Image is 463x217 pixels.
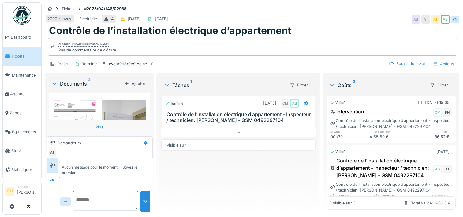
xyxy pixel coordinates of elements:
a: Agenda [3,85,41,104]
a: Zones [3,104,41,123]
div: PN [443,108,452,117]
a: Équipements [3,122,41,141]
span: Agenda [10,91,39,97]
li: [PERSON_NAME] [17,185,39,198]
div: [DATE] [263,100,276,106]
span: Maintenance [12,72,39,78]
sup: 2 [88,80,91,87]
div: Tickets [62,6,75,12]
div: 55,50 € [374,134,413,140]
div: CM [433,108,442,117]
div: [DATE] [128,16,141,22]
span: Équipements [12,129,39,135]
a: OH Manager[PERSON_NAME] [5,185,39,199]
sup: 3 [353,82,355,89]
div: Coûts [329,82,425,89]
div: Manager [17,185,39,189]
img: Badge_color-CXgf-gQk.svg [13,6,31,25]
div: Projet [57,61,68,67]
div: Clôturé le [DATE] par [PERSON_NAME] [58,42,109,47]
h6: quantité [330,130,370,134]
div: AB [290,99,299,108]
div: AB [412,15,420,24]
div: AT [431,15,440,24]
h1: Contrôle de l’installation électrique d’appartement [49,25,291,36]
div: 36,52 € [413,134,452,140]
div: even/098/069 8ème - f [109,61,153,67]
div: Documents [51,80,122,87]
div: Electricité [79,16,97,22]
div: 4 [111,16,114,22]
div: Contrôle de l’installation électrique d’appartement - Inspecteur / technicien: [PERSON_NAME] - GS... [330,157,432,179]
div: Filtrer [427,81,451,89]
a: Tickets [3,47,41,66]
div: AT [421,15,430,24]
div: × [370,134,374,140]
div: Terminé [82,61,97,67]
span: Tickets [11,53,39,59]
h6: prix unitaire [374,130,413,134]
img: 9baupp1ga24pxa7w990ml2e4s8kh [53,100,97,156]
div: Validé [330,100,345,105]
div: AB [441,15,450,24]
a: Stock [3,141,41,160]
div: [DATE] [155,16,168,22]
div: 3 visible sur 3 [329,200,356,206]
div: Pas de commentaire de clôture [58,47,116,53]
h6: n° de commande [374,194,413,198]
div: Tâches [164,82,285,89]
div: Intervention [330,108,364,115]
div: Total validé: 190,68 € [411,200,451,206]
div: Ajouter [122,79,148,88]
span: Stock [11,148,39,154]
div: Terminé [165,101,184,106]
div: AB [433,165,442,173]
div: AT [443,165,452,173]
span: Dashboard [11,34,39,40]
div: Actions [430,59,457,68]
h6: total [413,130,452,134]
span: Zones [10,110,39,116]
sup: 1 [190,82,192,89]
div: 00h39 [330,134,370,140]
div: Rouvrir le ticket [386,59,428,68]
div: Contrôle de l’installation électrique d’appartement - Inspecteur / technicien: [PERSON_NAME] - GS... [330,181,452,193]
a: Dashboard [3,28,41,47]
h6: n° de facture [330,194,370,198]
h6: fournisseur [413,194,452,198]
div: Aucun message pour le moment … Soyez le premier ! [62,165,149,176]
h3: Contrôle de l’installation électrique d’appartement - Inspecteur / technicien: [PERSON_NAME] - GS... [166,112,313,123]
div: Contrôle de l’installation électrique d’appartement - Inspecteur / technicien: [PERSON_NAME] - GS... [330,118,452,129]
div: 1 visible sur 1 [164,142,189,148]
a: Maintenance [3,66,41,85]
div: Filtrer [287,81,311,89]
strong: #2025/04/146/02968 [82,6,129,12]
div: CM [281,99,289,108]
div: 2000 - Invest [47,16,73,22]
div: Validé [330,149,345,154]
div: AT [48,148,57,157]
div: Plus [93,123,106,131]
img: d82kan1z4564b7urb2kt91798r1y [102,100,146,158]
li: OH [5,187,14,196]
div: Demandeurs [58,140,81,146]
div: [DATE] 15:05 [425,100,450,105]
span: Statistiques [11,167,39,173]
div: PN [451,15,459,24]
a: Statistiques [3,160,41,179]
div: [DATE] [436,149,450,155]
